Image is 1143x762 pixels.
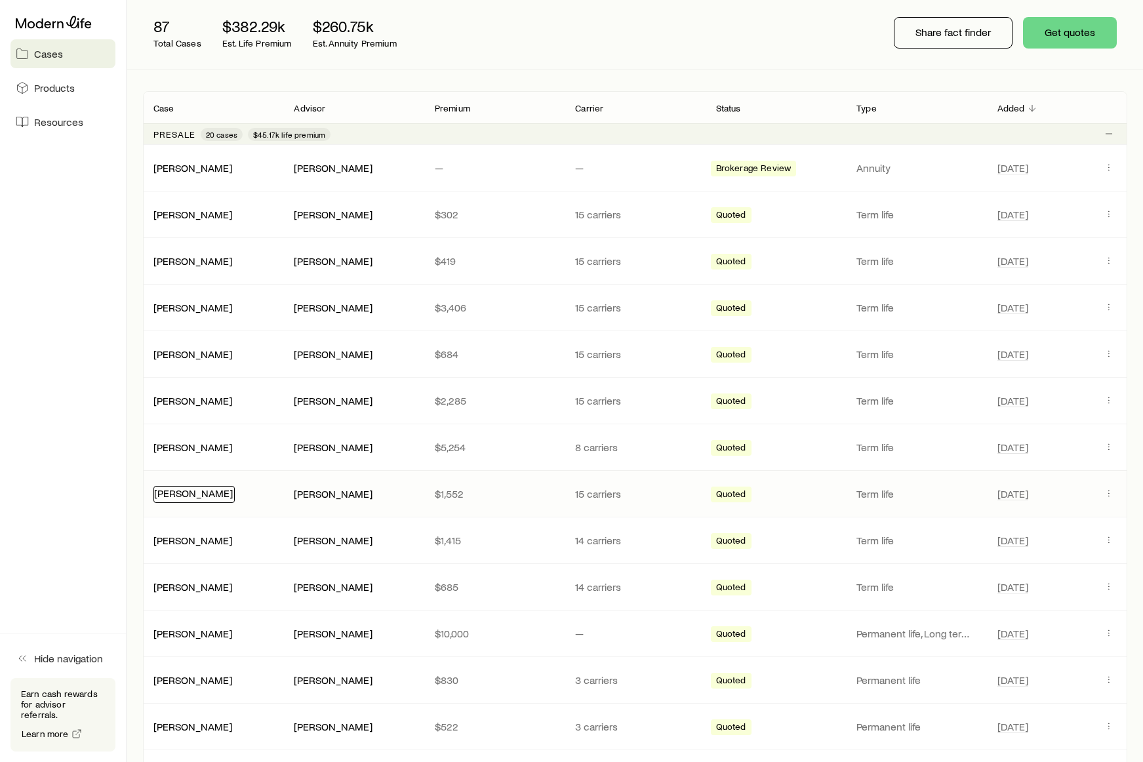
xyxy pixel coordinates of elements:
div: [PERSON_NAME] [153,486,235,503]
p: Term life [856,441,976,454]
div: [PERSON_NAME] [294,580,372,594]
p: Term life [856,301,976,314]
a: [PERSON_NAME] [153,534,232,546]
p: 15 carriers [575,394,694,407]
span: [DATE] [997,348,1028,361]
span: 20 cases [206,129,237,140]
p: Term life [856,580,976,593]
div: [PERSON_NAME] [294,441,372,454]
span: Quoted [716,395,746,409]
p: Total Cases [153,38,201,49]
span: [DATE] [997,301,1028,314]
a: [PERSON_NAME] [153,348,232,360]
div: [PERSON_NAME] [294,720,372,734]
button: Share fact finder [894,17,1013,49]
p: Est. Life Premium [222,38,292,49]
span: Quoted [716,302,746,316]
p: $382.29k [222,17,292,35]
a: Products [10,73,115,102]
p: — [575,161,694,174]
a: Cases [10,39,115,68]
p: $684 [435,348,554,361]
div: [PERSON_NAME] [153,673,232,687]
span: [DATE] [997,534,1028,547]
div: [PERSON_NAME] [153,534,232,548]
p: 8 carriers [575,441,694,454]
div: [PERSON_NAME] [153,161,232,175]
div: Earn cash rewards for advisor referrals.Learn more [10,678,115,752]
p: Term life [856,348,976,361]
p: 87 [153,17,201,35]
span: [DATE] [997,161,1028,174]
p: Est. Annuity Premium [313,38,397,49]
span: [DATE] [997,720,1028,733]
div: [PERSON_NAME] [294,487,372,501]
div: [PERSON_NAME] [294,254,372,268]
div: [PERSON_NAME] [294,534,372,548]
p: Status [716,103,741,113]
p: $522 [435,720,554,733]
p: Earn cash rewards for advisor referrals. [21,689,105,720]
span: [DATE] [997,580,1028,593]
span: Quoted [716,535,746,549]
p: Added [997,103,1025,113]
div: [PERSON_NAME] [153,254,232,268]
p: 15 carriers [575,254,694,268]
div: [PERSON_NAME] [294,627,372,641]
span: Learn more [22,729,69,738]
a: [PERSON_NAME] [153,580,232,593]
p: — [575,627,694,640]
div: [PERSON_NAME] [294,673,372,687]
p: 14 carriers [575,534,694,547]
p: $830 [435,673,554,687]
span: Quoted [716,349,746,363]
div: [PERSON_NAME] [294,394,372,408]
p: Term life [856,487,976,500]
div: [PERSON_NAME] [153,394,232,408]
span: [DATE] [997,441,1028,454]
a: [PERSON_NAME] [153,394,232,407]
p: $260.75k [313,17,397,35]
a: [PERSON_NAME] [153,254,232,267]
span: [DATE] [997,394,1028,407]
div: [PERSON_NAME] [153,441,232,454]
p: 15 carriers [575,208,694,221]
span: Products [34,81,75,94]
p: Term life [856,394,976,407]
p: Term life [856,534,976,547]
a: [PERSON_NAME] [153,161,232,174]
p: 15 carriers [575,348,694,361]
a: [PERSON_NAME] [153,441,232,453]
div: [PERSON_NAME] [153,627,232,641]
p: $419 [435,254,554,268]
a: [PERSON_NAME] [154,487,233,499]
button: Hide navigation [10,644,115,673]
span: [DATE] [997,627,1028,640]
span: Quoted [716,442,746,456]
p: Permanent life, Long term care (linked benefit) +1 [856,627,976,640]
div: [PERSON_NAME] [153,580,232,594]
span: Hide navigation [34,652,103,665]
p: $1,415 [435,534,554,547]
span: [DATE] [997,673,1028,687]
a: [PERSON_NAME] [153,627,232,639]
p: $685 [435,580,554,593]
p: Premium [435,103,470,113]
p: Carrier [575,103,603,113]
p: Presale [153,129,195,140]
span: [DATE] [997,208,1028,221]
div: [PERSON_NAME] [294,348,372,361]
div: [PERSON_NAME] [294,208,372,222]
p: Term life [856,208,976,221]
div: [PERSON_NAME] [294,301,372,315]
p: — [435,161,554,174]
p: $5,254 [435,441,554,454]
p: $2,285 [435,394,554,407]
span: Quoted [716,489,746,502]
span: Quoted [716,721,746,735]
span: Brokerage Review [716,163,792,176]
a: Resources [10,108,115,136]
a: [PERSON_NAME] [153,208,232,220]
p: $3,406 [435,301,554,314]
span: Quoted [716,209,746,223]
